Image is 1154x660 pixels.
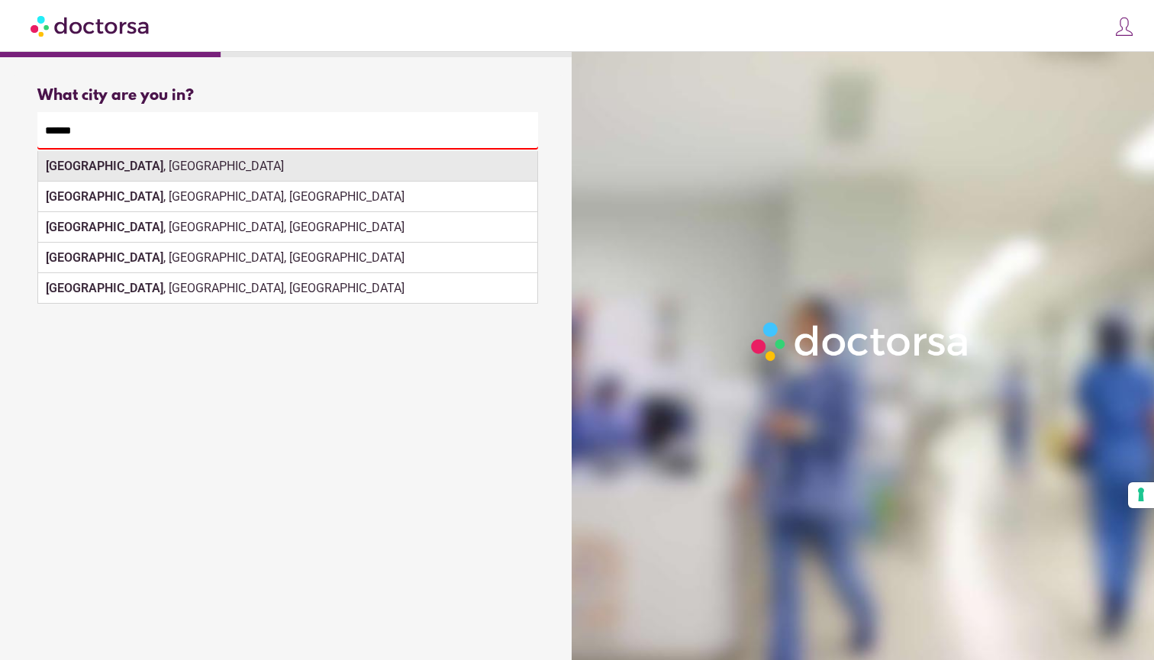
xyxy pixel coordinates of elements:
[37,87,538,105] div: What city are you in?
[38,212,537,243] div: , [GEOGRAPHIC_DATA], [GEOGRAPHIC_DATA]
[38,182,537,212] div: , [GEOGRAPHIC_DATA], [GEOGRAPHIC_DATA]
[1114,16,1135,37] img: icons8-customer-100.png
[46,220,163,234] strong: [GEOGRAPHIC_DATA]
[46,159,163,173] strong: [GEOGRAPHIC_DATA]
[46,250,163,265] strong: [GEOGRAPHIC_DATA]
[46,281,163,295] strong: [GEOGRAPHIC_DATA]
[37,150,538,183] div: Make sure the city you pick is where you need assistance.
[1128,482,1154,508] button: Your consent preferences for tracking technologies
[38,243,537,273] div: , [GEOGRAPHIC_DATA], [GEOGRAPHIC_DATA]
[46,189,163,204] strong: [GEOGRAPHIC_DATA]
[31,8,151,43] img: Doctorsa.com
[38,151,537,182] div: , [GEOGRAPHIC_DATA]
[745,316,975,367] img: Logo-Doctorsa-trans-White-partial-flat.png
[38,273,537,304] div: , [GEOGRAPHIC_DATA], [GEOGRAPHIC_DATA]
